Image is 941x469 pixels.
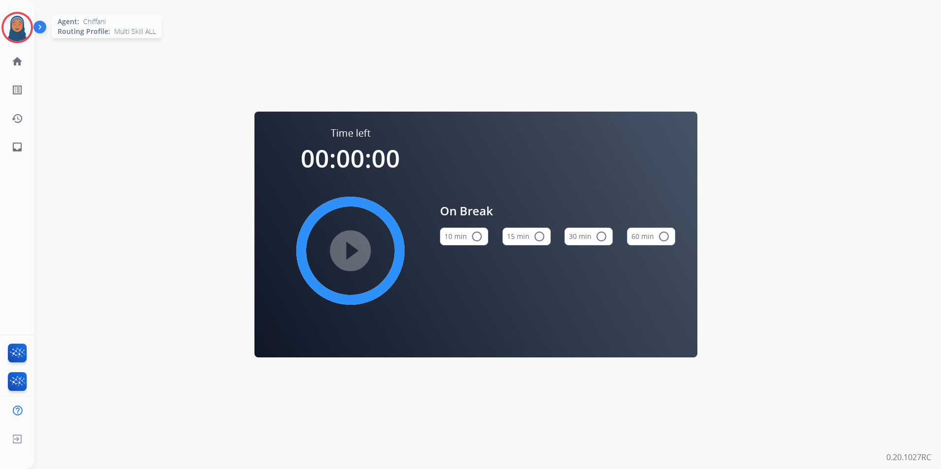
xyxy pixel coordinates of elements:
button: 15 min [502,228,551,245]
span: Chiffani [83,17,106,27]
p: 0.20.1027RC [886,451,931,463]
img: avatar [3,14,31,41]
mat-icon: inbox [11,141,23,153]
mat-icon: radio_button_unchecked [471,231,483,242]
mat-icon: list_alt [11,84,23,96]
span: 00:00:00 [301,142,400,175]
mat-icon: history [11,113,23,124]
button: 60 min [627,228,675,245]
button: 10 min [440,228,488,245]
button: 30 min [565,228,613,245]
mat-icon: home [11,56,23,67]
span: On Break [440,202,675,220]
mat-icon: radio_button_unchecked [533,231,545,242]
span: Routing Profile: [58,27,110,36]
span: Time left [331,126,371,140]
mat-icon: radio_button_unchecked [658,231,670,242]
span: Agent: [58,17,79,27]
span: Multi Skill ALL [114,27,156,36]
mat-icon: radio_button_unchecked [596,231,607,242]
